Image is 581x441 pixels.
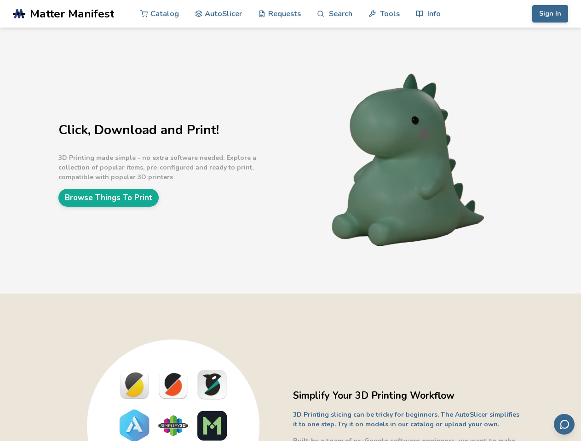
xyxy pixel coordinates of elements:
[58,189,159,207] a: Browse Things To Print
[293,389,523,403] h2: Simplify Your 3D Printing Workflow
[30,7,114,20] span: Matter Manifest
[532,5,568,23] button: Sign In
[293,410,523,429] p: 3D Printing slicing can be tricky for beginners. The AutoSlicer simplifies it to one step. Try it...
[58,123,288,137] h1: Click, Download and Print!
[554,414,575,435] button: Send feedback via email
[58,153,288,182] p: 3D Printing made simple - no extra software needed. Explore a collection of popular items, pre-co...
